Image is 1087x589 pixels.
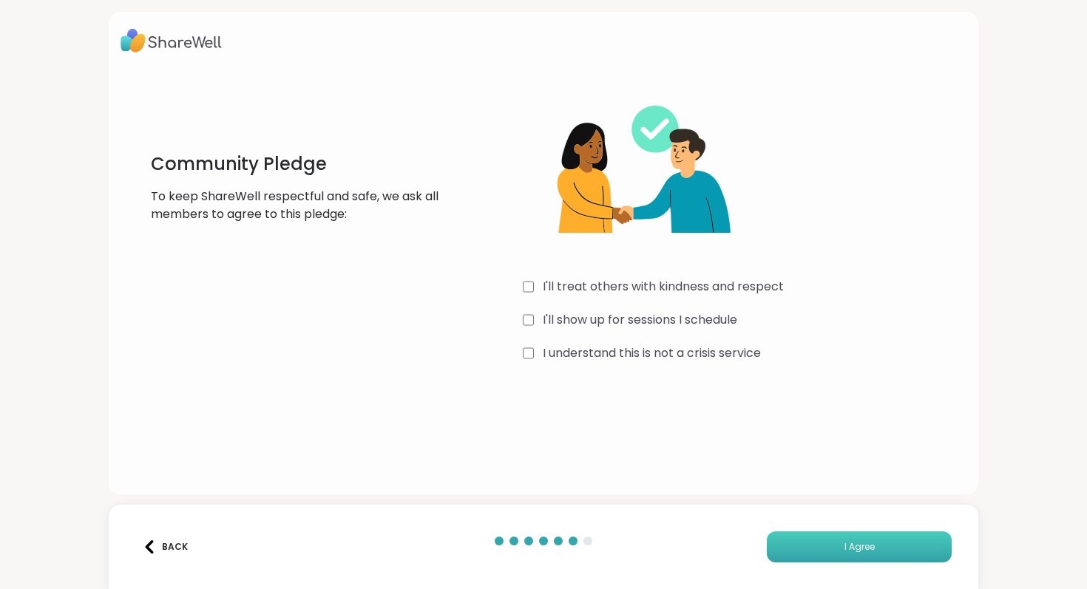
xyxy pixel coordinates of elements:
[135,531,194,562] button: Back
[143,540,188,554] div: Back
[543,344,761,362] label: I understand this is not a crisis service
[543,311,737,329] label: I'll show up for sessions I schedule
[543,278,784,296] label: I'll treat others with kindness and respect
[151,152,447,176] h1: Community Pledge
[151,188,447,223] p: To keep ShareWell respectful and safe, we ask all members to agree to this pledge:
[844,540,875,554] span: I Agree
[121,24,222,58] img: ShareWell Logo
[767,531,952,562] button: I Agree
